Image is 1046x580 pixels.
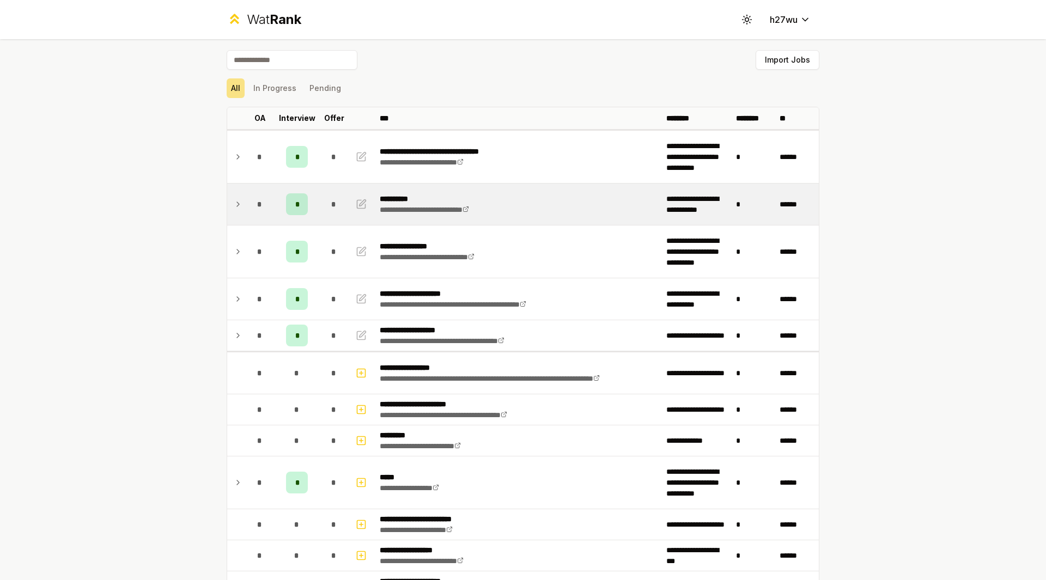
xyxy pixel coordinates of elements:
[227,11,301,28] a: WatRank
[254,113,266,124] p: OA
[270,11,301,27] span: Rank
[247,11,301,28] div: Wat
[324,113,344,124] p: Offer
[770,13,798,26] span: h27wu
[305,78,345,98] button: Pending
[249,78,301,98] button: In Progress
[761,10,819,29] button: h27wu
[227,78,245,98] button: All
[756,50,819,70] button: Import Jobs
[279,113,315,124] p: Interview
